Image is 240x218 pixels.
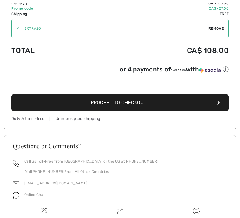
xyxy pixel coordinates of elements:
[13,192,19,199] img: chat
[117,208,123,214] img: Delivery is a breeze since we pay the duties!
[11,11,89,17] td: Shipping
[13,180,19,187] img: email
[91,100,146,105] span: Proceed to Checkout
[199,68,221,73] img: Sezzle
[11,40,89,61] td: Total
[89,40,229,61] td: CA$ 108.00
[89,6,229,11] td: CA$ -27.00
[24,1,26,5] span: 1
[11,94,229,111] button: Proceed to Checkout
[120,65,229,74] div: or 4 payments of with
[89,11,229,17] td: Free
[13,160,19,167] img: call
[12,26,19,31] div: ✔
[11,65,229,76] div: or 4 payments ofCA$ 27.00withSezzle Click to learn more about Sezzle
[125,159,158,163] a: [PHONE_NUMBER]
[171,69,186,72] span: CA$ 27.00
[31,170,64,174] a: [PHONE_NUMBER]
[24,181,87,185] a: [EMAIL_ADDRESS][DOMAIN_NAME]
[24,159,158,164] p: Call us Toll-Free from [GEOGRAPHIC_DATA] or the US at
[11,76,229,92] iframe: PayPal-paypal
[208,26,224,31] span: Remove
[11,116,229,121] div: Duty & tariff-free | Uninterrupted shipping
[24,169,158,174] p: Dial From All Other Countries
[19,19,208,38] input: Promo code
[24,193,45,197] span: Online Chat
[193,208,200,214] img: Free shipping on orders over $99
[11,6,89,11] td: Promo code
[13,143,227,149] h3: Questions or Comments?
[40,208,47,214] img: Free shipping on orders over $99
